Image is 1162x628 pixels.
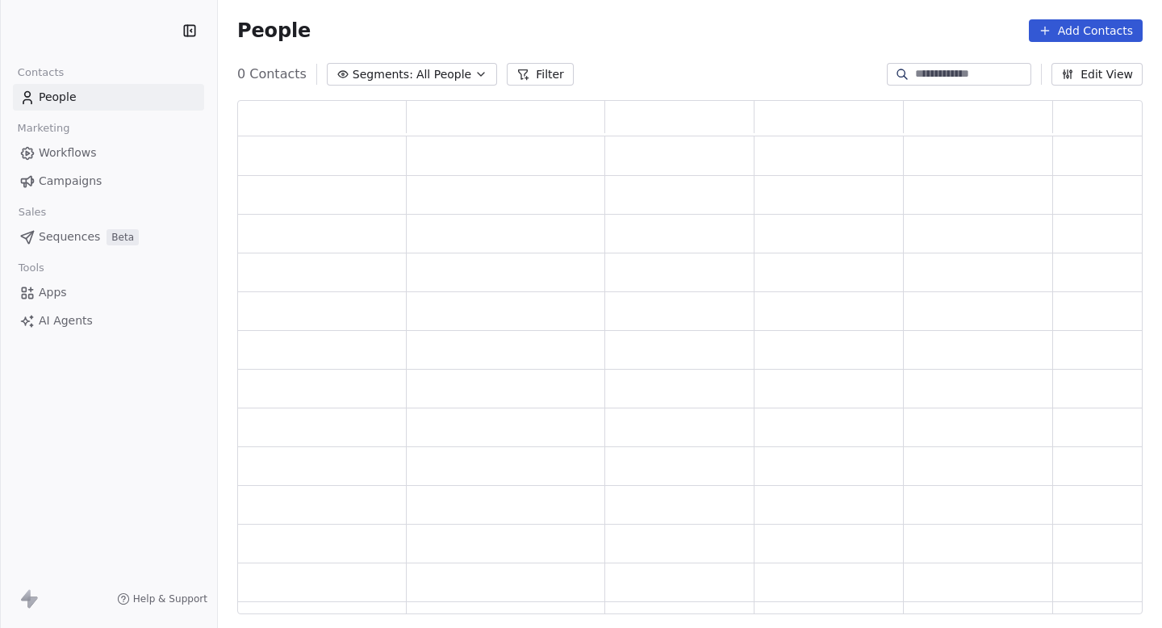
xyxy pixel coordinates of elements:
span: All People [416,66,471,83]
span: Tools [11,256,51,280]
span: Workflows [39,144,97,161]
span: Apps [39,284,67,301]
a: Help & Support [117,592,207,605]
button: Filter [507,63,574,86]
a: People [13,84,204,111]
span: Segments: [353,66,413,83]
span: Campaigns [39,173,102,190]
span: Marketing [10,116,77,140]
span: Sales [11,200,53,224]
span: People [39,89,77,106]
span: AI Agents [39,312,93,329]
span: People [237,19,311,43]
a: SequencesBeta [13,224,204,250]
button: Add Contacts [1029,19,1143,42]
span: 0 Contacts [237,65,307,84]
span: Help & Support [133,592,207,605]
span: Beta [107,229,139,245]
button: Edit View [1051,63,1143,86]
span: Sequences [39,228,100,245]
a: Campaigns [13,168,204,195]
a: Apps [13,279,204,306]
a: AI Agents [13,308,204,334]
span: Contacts [10,61,71,85]
a: Workflows [13,140,204,166]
